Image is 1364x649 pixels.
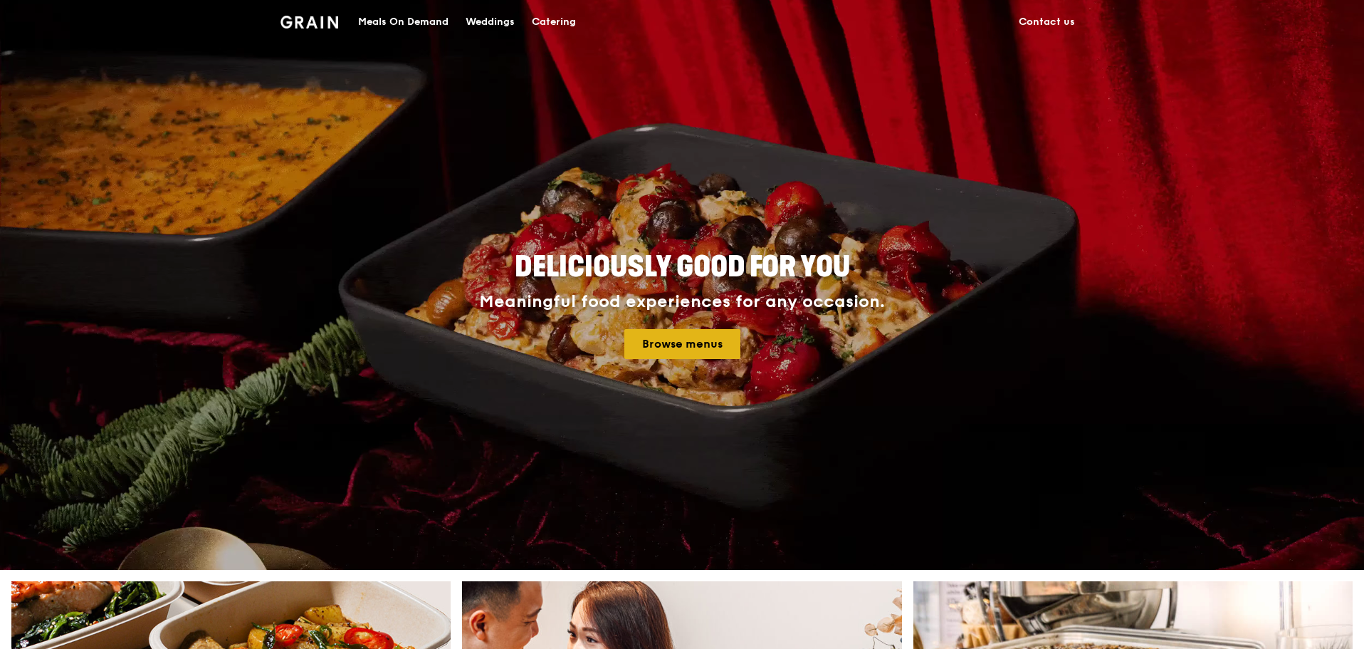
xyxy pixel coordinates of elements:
div: Meals On Demand [358,1,448,43]
span: Deliciously good for you [515,250,850,284]
div: Meaningful food experiences for any occasion. [426,292,938,312]
a: Weddings [457,1,523,43]
div: Weddings [466,1,515,43]
a: Catering [523,1,584,43]
a: Browse menus [624,329,740,359]
img: Grain [280,16,338,28]
a: Contact us [1010,1,1084,43]
div: Catering [532,1,576,43]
